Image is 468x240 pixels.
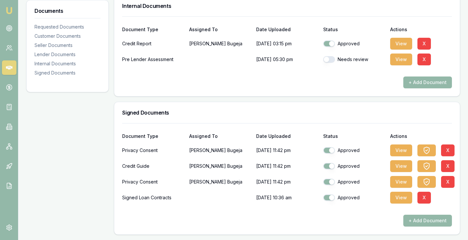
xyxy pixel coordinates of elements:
button: View [390,160,412,172]
div: Approved [323,147,385,154]
div: Status [323,27,385,32]
div: Requested Documents [34,24,100,30]
p: [PERSON_NAME] Bugeja [189,144,251,157]
div: Assigned To [189,27,251,32]
div: Assigned To [189,134,251,139]
button: X [441,176,455,188]
p: [DATE] 11:42 pm [256,160,318,173]
div: Signed Documents [34,70,100,76]
button: View [390,38,412,50]
div: Internal Documents [34,60,100,67]
button: X [417,54,431,65]
div: Credit Guide [122,160,184,173]
div: Privacy Consent [122,144,184,157]
div: Status [323,134,385,139]
button: X [441,144,455,156]
div: Approved [323,194,385,201]
button: + Add Document [403,215,452,227]
button: X [417,38,431,50]
p: [DATE] 11:42 pm [256,144,318,157]
p: [PERSON_NAME] Bugeja [189,175,251,188]
div: Seller Documents [34,42,100,49]
img: emu-icon-u.png [5,7,13,14]
button: View [390,192,412,204]
div: Lender Documents [34,51,100,58]
h3: Signed Documents [122,110,452,115]
div: Pre Lender Assessment [122,53,184,66]
button: View [390,176,412,188]
button: X [441,160,455,172]
div: Approved [323,179,385,185]
div: Actions [390,134,452,139]
p: [DATE] 03:15 pm [256,37,318,50]
button: View [390,144,412,156]
div: Date Uploaded [256,27,318,32]
div: Approved [323,163,385,169]
h3: Documents [34,8,100,13]
p: [DATE] 11:42 pm [256,175,318,188]
div: Approved [323,40,385,47]
button: View [390,54,412,65]
div: Signed Loan Contracts [122,191,184,204]
div: Date Uploaded [256,134,318,139]
div: Customer Documents [34,33,100,39]
button: + Add Document [403,76,452,88]
p: [PERSON_NAME] Bugeja [189,160,251,173]
div: Actions [390,27,452,32]
div: Credit Report [122,37,184,50]
div: Document Type [122,134,184,139]
div: Privacy Consent [122,175,184,188]
p: [DATE] 10:36 am [256,191,318,204]
div: Document Type [122,27,184,32]
button: X [417,192,431,204]
p: [DATE] 05:30 pm [256,53,318,66]
h3: Internal Documents [122,3,452,9]
p: [PERSON_NAME] Bugeja [189,37,251,50]
div: Needs review [323,56,385,63]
